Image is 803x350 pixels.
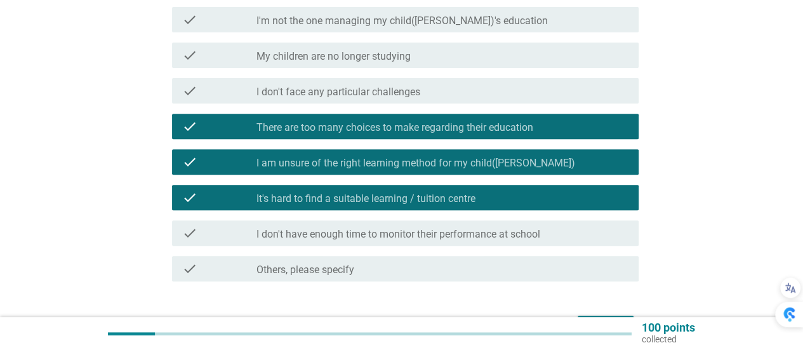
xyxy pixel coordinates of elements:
[182,48,197,63] i: check
[182,119,197,134] i: check
[256,157,575,170] label: I am unsure of the right learning method for my child([PERSON_NAME])
[642,322,695,333] p: 100 points
[256,50,411,63] label: My children are no longer studying
[256,192,475,205] label: It's hard to find a suitable learning / tuition centre
[182,83,197,98] i: check
[182,190,197,205] i: check
[182,154,197,170] i: check
[256,15,548,27] label: I'm not the one managing my child([PERSON_NAME])'s education
[182,225,197,241] i: check
[642,333,695,345] p: collected
[182,12,197,27] i: check
[256,86,420,98] label: I don't face any particular challenges
[256,264,354,276] label: Others, please specify
[256,121,533,134] label: There are too many choices to make regarding their education
[182,261,197,276] i: check
[256,228,540,241] label: I don't have enough time to monitor their performance at school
